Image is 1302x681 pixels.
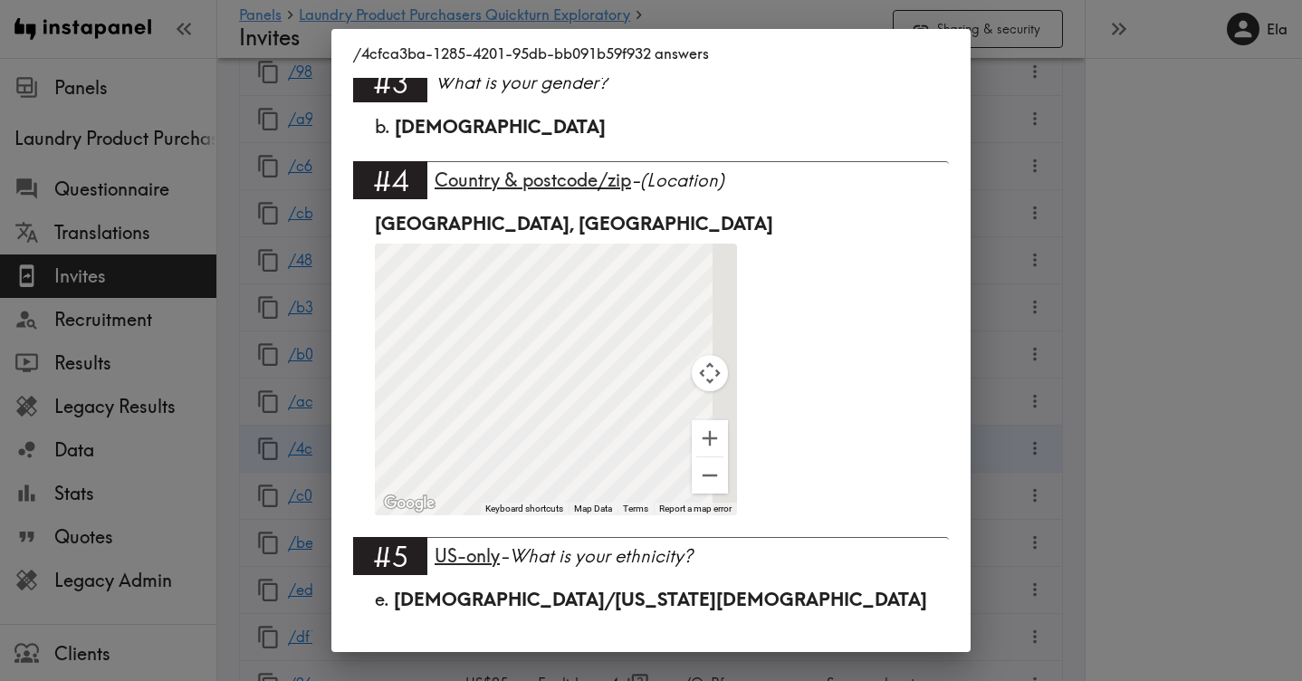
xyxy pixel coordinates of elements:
div: #4 [353,161,427,199]
button: Keyboard shortcuts [485,503,563,515]
a: #5US-only-What is your ethnicity? [353,537,949,587]
span: Country & postcode/zip [435,168,631,191]
div: b. [375,114,927,139]
div: e. [375,587,927,612]
span: [DEMOGRAPHIC_DATA] [395,115,606,138]
button: Map camera controls [692,355,728,391]
button: Map Data [574,503,612,515]
span: US-only [435,544,500,567]
span: [DEMOGRAPHIC_DATA]/[US_STATE][DEMOGRAPHIC_DATA] [394,588,927,610]
img: Google [379,492,439,515]
div: #5 [353,537,427,575]
div: - (Location) [435,168,949,193]
a: #4Country & postcode/zip-(Location) [353,161,949,211]
button: Zoom out [692,457,728,494]
div: #3 [353,63,427,101]
a: #3What is your gender? [353,63,949,113]
a: Report a map error [659,504,732,513]
button: Zoom in [692,420,728,456]
div: - What is your ethnicity? [435,543,949,569]
div: [GEOGRAPHIC_DATA], [GEOGRAPHIC_DATA] [375,211,927,236]
div: What is your gender? [435,70,949,95]
a: Terms (opens in new tab) [623,504,648,513]
a: Open this area in Google Maps (opens a new window) [379,492,439,515]
h2: /4cfca3ba-1285-4201-95db-bb091b59f932 answers [331,29,971,78]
